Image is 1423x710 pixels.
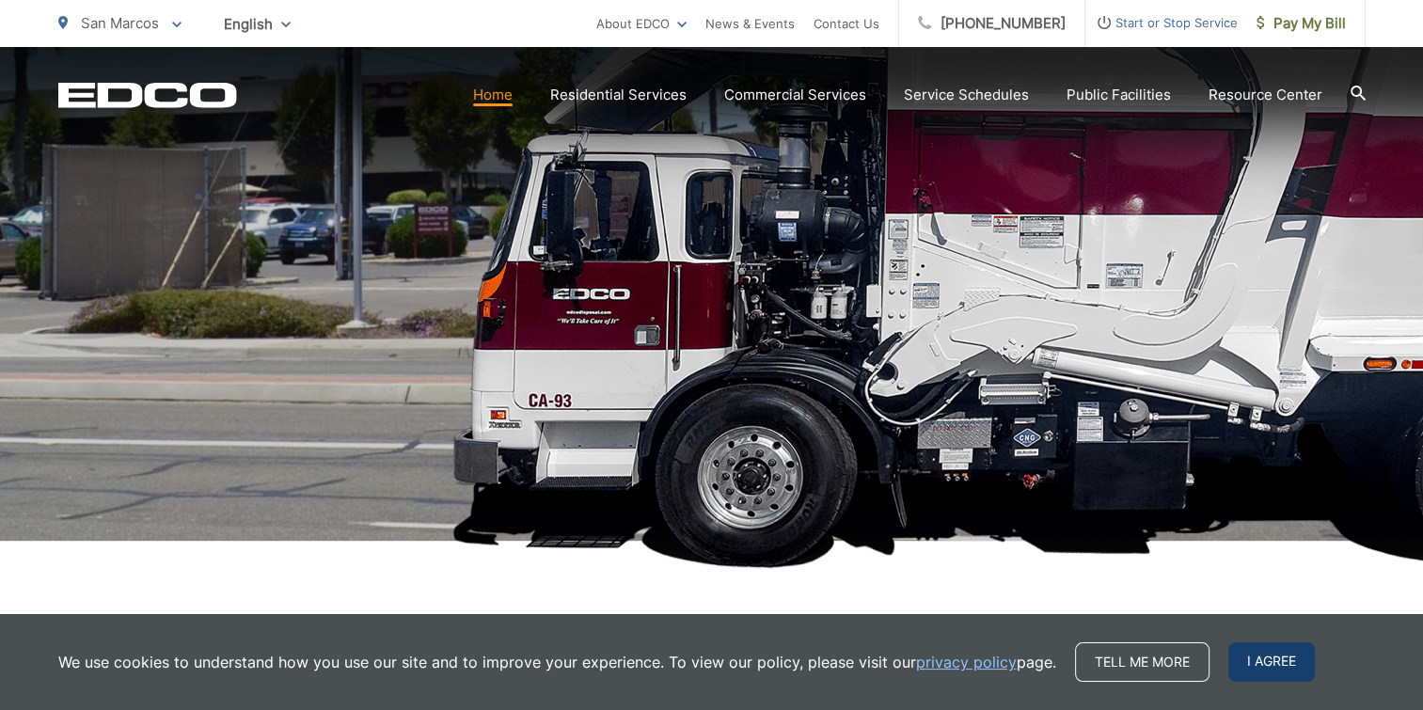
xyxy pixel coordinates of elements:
[904,84,1029,106] a: Service Schedules
[58,651,1056,673] p: We use cookies to understand how you use our site and to improve your experience. To view our pol...
[550,84,687,106] a: Residential Services
[473,84,513,106] a: Home
[916,651,1017,673] a: privacy policy
[1228,642,1315,682] span: I agree
[1067,84,1171,106] a: Public Facilities
[81,14,159,32] span: San Marcos
[1075,642,1210,682] a: Tell me more
[1209,84,1322,106] a: Resource Center
[724,84,866,106] a: Commercial Services
[58,82,237,108] a: EDCD logo. Return to the homepage.
[210,8,305,40] span: English
[814,12,879,35] a: Contact Us
[1257,12,1346,35] span: Pay My Bill
[705,12,795,35] a: News & Events
[596,12,687,35] a: About EDCO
